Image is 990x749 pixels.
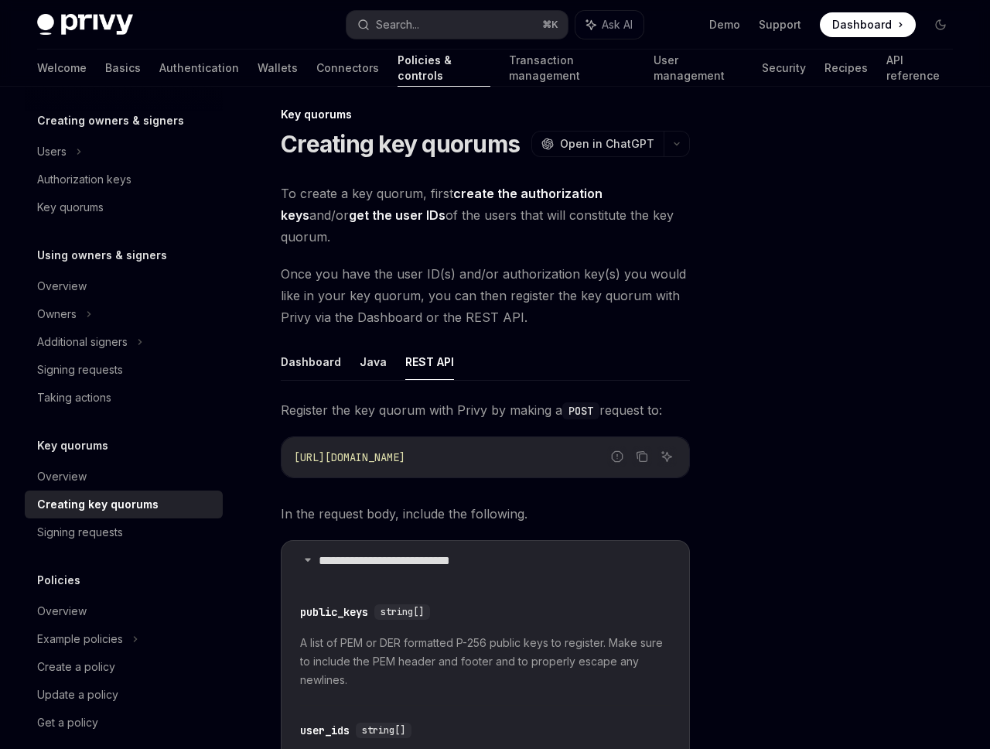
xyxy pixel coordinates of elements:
[832,17,892,32] span: Dashboard
[37,495,159,514] div: Creating key quorums
[509,50,635,87] a: Transaction management
[25,653,223,681] a: Create a policy
[709,17,740,32] a: Demo
[349,207,445,224] a: get the user IDs
[37,436,108,455] h5: Key quorums
[316,50,379,87] a: Connectors
[25,356,223,384] a: Signing requests
[37,686,118,704] div: Update a policy
[928,12,953,37] button: Toggle dark mode
[602,17,633,32] span: Ask AI
[300,634,671,689] span: A list of PEM or DER formatted P-256 public keys to register. Make sure to include the PEM header...
[531,131,664,157] button: Open in ChatGPT
[37,467,87,486] div: Overview
[542,19,558,31] span: ⌘ K
[346,11,568,39] button: Search...⌘K
[300,723,350,738] div: user_ids
[281,503,690,525] span: In the request body, include the following.
[25,681,223,709] a: Update a policy
[37,630,123,648] div: Example policies
[37,713,98,732] div: Get a policy
[159,50,239,87] a: Authentication
[886,50,953,87] a: API reference
[294,450,405,464] span: [URL][DOMAIN_NAME]
[281,130,520,158] h1: Creating key quorums
[25,709,223,737] a: Get a policy
[37,658,115,676] div: Create a policy
[281,399,690,421] span: Register the key quorum with Privy by making a request to:
[657,446,677,467] button: Ask AI
[25,463,223,491] a: Overview
[25,193,223,221] a: Key quorums
[575,11,643,39] button: Ask AI
[25,384,223,412] a: Taking actions
[37,305,77,323] div: Owners
[37,571,80,590] h5: Policies
[105,50,141,87] a: Basics
[25,272,223,300] a: Overview
[37,111,184,130] h5: Creating owners & signers
[25,166,223,193] a: Authorization keys
[37,277,87,296] div: Overview
[362,724,405,737] span: string[]
[300,604,368,620] div: public_keys
[37,361,123,379] div: Signing requests
[281,344,341,380] button: Dashboard
[25,518,223,546] a: Signing requests
[759,17,801,32] a: Support
[405,344,454,380] button: REST API
[37,198,104,217] div: Key quorums
[562,402,599,419] code: POST
[762,50,806,87] a: Security
[37,246,167,265] h5: Using owners & signers
[37,50,87,87] a: Welcome
[607,446,627,467] button: Report incorrect code
[360,344,387,380] button: Java
[398,50,490,87] a: Policies & controls
[281,183,690,248] span: To create a key quorum, first and/or of the users that will constitute the key quorum.
[654,50,743,87] a: User management
[376,15,419,34] div: Search...
[25,597,223,625] a: Overview
[632,446,652,467] button: Copy the contents from the code block
[281,263,690,328] span: Once you have the user ID(s) and/or authorization key(s) you would like in your key quorum, you c...
[258,50,298,87] a: Wallets
[37,14,133,36] img: dark logo
[37,170,131,189] div: Authorization keys
[824,50,868,87] a: Recipes
[820,12,916,37] a: Dashboard
[560,136,654,152] span: Open in ChatGPT
[25,491,223,518] a: Creating key quorums
[281,107,690,122] div: Key quorums
[37,523,123,542] div: Signing requests
[37,333,128,351] div: Additional signers
[37,388,111,407] div: Taking actions
[37,142,67,161] div: Users
[381,606,424,618] span: string[]
[37,602,87,621] div: Overview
